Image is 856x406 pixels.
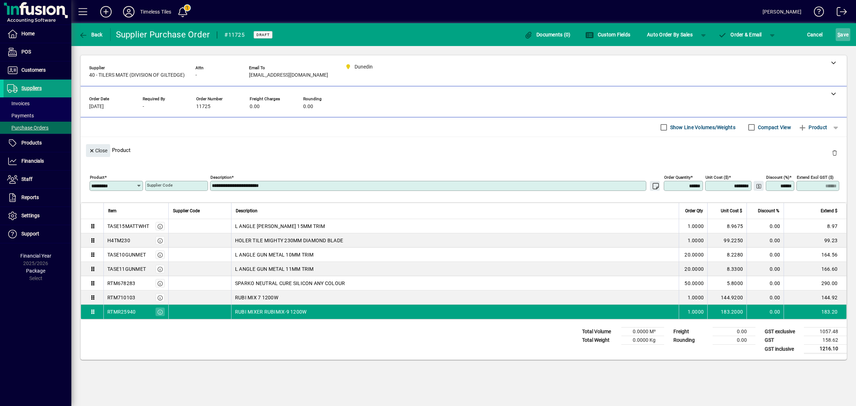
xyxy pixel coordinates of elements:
[664,175,691,180] mat-label: Order Quantity
[761,336,804,345] td: GST
[795,121,831,134] button: Product
[107,251,146,258] div: TASE10GUNMET
[747,290,784,305] td: 0.00
[77,28,105,41] button: Back
[4,25,71,43] a: Home
[107,308,136,315] div: RTMR25940
[236,207,258,215] span: Description
[836,28,850,41] button: Save
[721,207,742,215] span: Unit Cost $
[107,237,130,244] div: H4TM230
[173,207,200,215] span: Supplier Code
[107,294,135,301] div: RTM710103
[21,85,42,91] span: Suppliers
[89,145,107,157] span: Close
[250,104,260,110] span: 0.00
[4,61,71,79] a: Customers
[523,28,572,41] button: Documents (0)
[621,336,664,345] td: 0.0000 Kg
[747,219,784,233] td: 0.00
[147,183,173,188] mat-label: Supplier Code
[679,262,707,276] td: 20.0000
[784,262,846,276] td: 166.60
[784,276,846,290] td: 290.00
[585,32,630,37] span: Custom Fields
[584,28,632,41] button: Custom Fields
[4,207,71,225] a: Settings
[707,290,747,305] td: 144.9200
[679,233,707,248] td: 1.0000
[84,147,112,153] app-page-header-button: Close
[679,219,707,233] td: 1.0000
[705,175,729,180] mat-label: Unit Cost ($)
[718,32,762,37] span: Order & Email
[763,6,801,17] div: [PERSON_NAME]
[761,345,804,354] td: GST inclusive
[224,29,245,41] div: #11725
[256,32,270,37] span: Draft
[670,336,713,345] td: Rounding
[90,175,105,180] mat-label: Product
[707,219,747,233] td: 8.9675
[235,237,343,244] span: HOLER TILE MIGHTY 230MM DIAMOND BLADE
[579,328,621,336] td: Total Volume
[71,28,111,41] app-page-header-button: Back
[235,294,278,301] span: RUBI MIX 7 1200W
[804,336,847,345] td: 158.62
[766,175,789,180] mat-label: Discount (%)
[4,43,71,61] a: POS
[26,268,45,274] span: Package
[647,29,693,40] span: Auto Order By Sales
[747,305,784,319] td: 0.00
[747,248,784,262] td: 0.00
[761,328,804,336] td: GST exclusive
[21,194,39,200] span: Reports
[707,248,747,262] td: 8.2280
[235,280,345,287] span: SPARKO NEUTRAL CURE SILICON ANY COLOUR
[621,328,664,336] td: 0.0000 M³
[249,72,328,78] span: [EMAIL_ADDRESS][DOMAIN_NAME]
[797,175,834,180] mat-label: Extend excl GST ($)
[4,122,71,134] a: Purchase Orders
[143,104,144,110] span: -
[303,104,313,110] span: 0.00
[754,181,764,191] button: Change Price Levels
[108,207,117,215] span: Item
[79,32,103,37] span: Back
[89,104,104,110] span: [DATE]
[670,328,713,336] td: Freight
[107,223,149,230] div: TASE15MATTWHT
[758,207,779,215] span: Discount %
[107,265,146,273] div: TASE11GUNMET
[679,248,707,262] td: 20.0000
[210,175,231,180] mat-label: Description
[7,113,34,118] span: Payments
[21,31,35,36] span: Home
[4,152,71,170] a: Financials
[524,32,571,37] span: Documents (0)
[21,67,46,73] span: Customers
[809,1,824,25] a: Knowledge Base
[196,104,210,110] span: 11725
[707,276,747,290] td: 5.8000
[107,280,135,287] div: RTM678283
[21,158,44,164] span: Financials
[784,290,846,305] td: 144.92
[804,345,847,354] td: 1216.10
[826,144,843,161] button: Delete
[21,140,42,146] span: Products
[831,1,847,25] a: Logout
[798,122,827,133] span: Product
[713,336,755,345] td: 0.00
[837,29,849,40] span: ave
[21,213,40,218] span: Settings
[4,134,71,152] a: Products
[707,305,747,319] td: 183.2000
[4,97,71,110] a: Invoices
[116,29,210,40] div: Supplier Purchase Order
[837,32,840,37] span: S
[4,171,71,188] a: Staff
[804,328,847,336] td: 1057.48
[20,253,51,259] span: Financial Year
[4,189,71,207] a: Reports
